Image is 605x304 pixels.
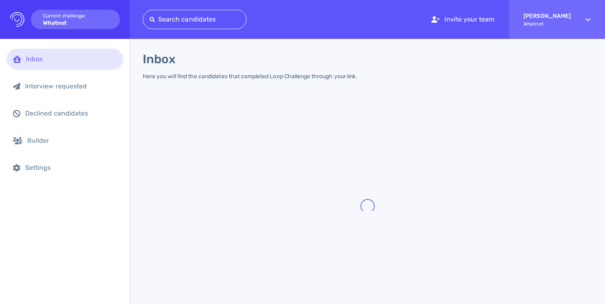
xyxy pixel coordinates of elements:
div: Builder [27,137,116,144]
div: Interview requested [25,82,116,90]
div: Settings [25,164,116,171]
div: Inbox [26,55,116,63]
h1: Inbox [143,52,176,66]
div: Here you will find the candidates that completed Loop Challenge through your link. [143,73,357,80]
span: Whatnot [523,21,571,27]
strong: [PERSON_NAME] [523,13,571,19]
div: Declined candidates [25,109,116,117]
